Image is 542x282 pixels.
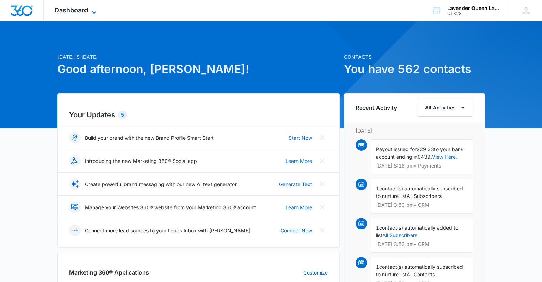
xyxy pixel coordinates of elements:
span: $29.33 [417,146,434,152]
p: [DATE] 3:53 pm • CRM [376,202,467,207]
span: Payout issued for [376,146,417,152]
h1: You have 562 contacts [344,61,485,78]
p: [DATE] [356,127,473,134]
div: account name [447,5,499,11]
span: 1 [376,225,379,231]
a: Start Now [289,134,312,142]
p: Introducing the new Marketing 360® Social app [85,157,197,165]
p: Build your brand with the new Brand Profile Smart Start [85,134,214,142]
p: [DATE] is [DATE] [57,53,340,61]
p: [DATE] 8:18 pm • Payments [376,163,467,168]
h2: Marketing 360® Applications [69,268,149,277]
a: Learn More [285,157,312,165]
p: [DATE] 3:53 pm • CRM [376,242,467,247]
div: 5 [118,111,127,119]
a: Generate Text [279,180,312,188]
button: Close [316,132,328,143]
div: account id [447,11,499,16]
span: contact(s) automatically subscribed to nurture list [376,185,463,199]
button: Close [316,225,328,236]
a: All Subscribers [382,232,417,238]
span: All Contacts [407,271,435,277]
button: Close [316,178,328,190]
h1: Good afternoon, [PERSON_NAME]! [57,61,340,78]
a: View Here. [432,154,457,160]
span: 1 [376,264,379,270]
a: Connect Now [280,227,312,234]
p: Create powerful brand messaging with our new AI text generator [85,180,237,188]
button: All Activities [418,99,473,117]
span: 0439. [418,154,432,160]
button: Close [316,201,328,213]
span: contact(s) automatically added to list [376,225,458,238]
h6: Recent Activity [356,103,397,112]
span: All Subscribers [407,193,442,199]
button: Close [316,155,328,166]
p: Contacts [344,53,485,61]
a: Learn More [285,204,312,211]
span: 1 [376,185,379,191]
a: Customize [303,269,328,276]
h2: Your Updates [69,109,328,120]
p: Connect more lead sources to your Leads Inbox with [PERSON_NAME] [85,227,250,234]
span: contact(s) automatically subscribed to nurture list [376,264,463,277]
span: Dashboard [55,6,88,14]
p: Manage your Websites 360® website from your Marketing 360® account [85,204,256,211]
